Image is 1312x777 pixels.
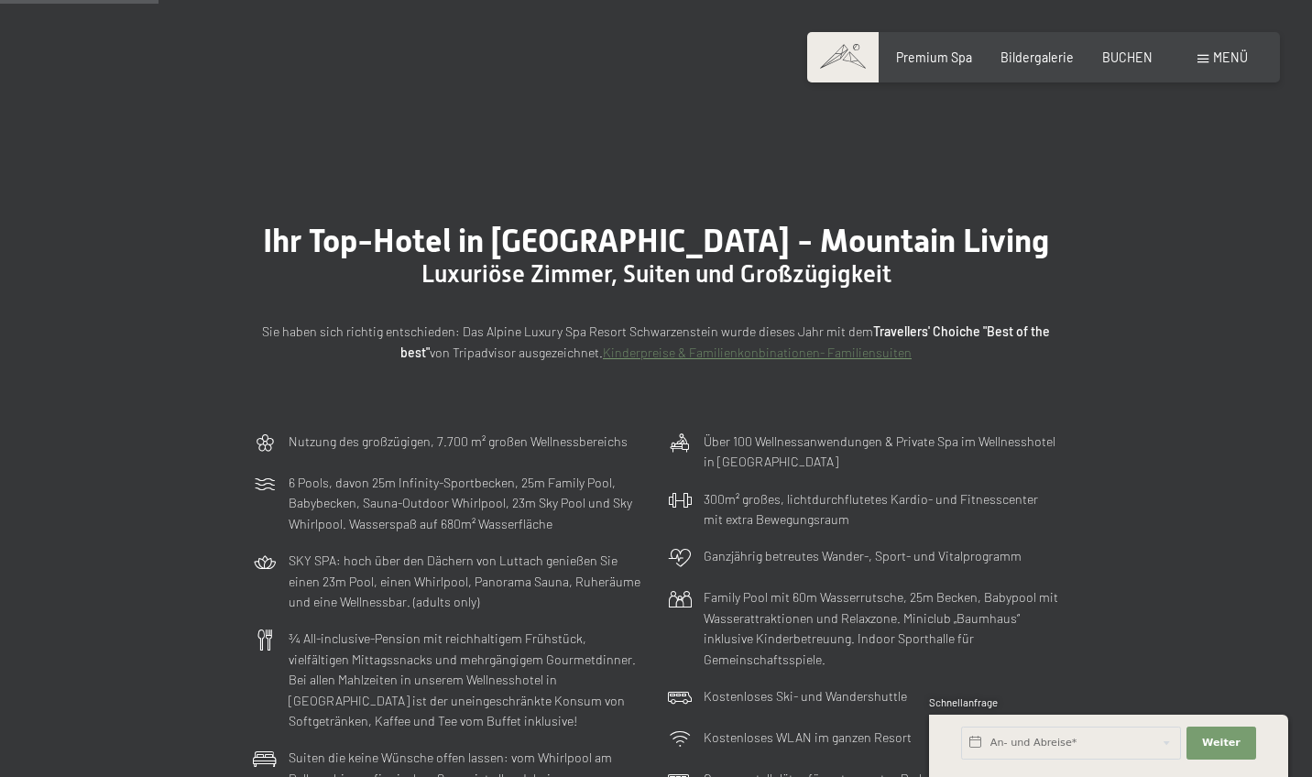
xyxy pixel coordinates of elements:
[1000,49,1074,65] a: Bildergalerie
[929,696,998,708] span: Schnellanfrage
[289,629,644,732] p: ¾ All-inclusive-Pension mit reichhaltigem Frühstück, vielfältigen Mittagssnacks und mehrgängigem ...
[253,322,1059,363] p: Sie haben sich richtig entschieden: Das Alpine Luxury Spa Resort Schwarzenstein wurde dieses Jahr...
[896,49,972,65] a: Premium Spa
[704,587,1059,670] p: Family Pool mit 60m Wasserrutsche, 25m Becken, Babypool mit Wasserattraktionen und Relaxzone. Min...
[603,345,912,360] a: Kinderpreise & Familienkonbinationen- Familiensuiten
[1186,727,1256,760] button: Weiter
[704,489,1059,531] p: 300m² großes, lichtdurchflutetes Kardio- und Fitnesscenter mit extra Bewegungsraum
[704,686,907,707] p: Kostenloses Ski- und Wandershuttle
[704,728,912,749] p: Kostenloses WLAN im ganzen Resort
[704,432,1059,473] p: Über 100 Wellnessanwendungen & Private Spa im Wellnesshotel in [GEOGRAPHIC_DATA]
[400,323,1050,360] strong: Travellers' Choiche "Best of the best"
[1213,49,1248,65] span: Menü
[1102,49,1153,65] a: BUCHEN
[289,473,644,535] p: 6 Pools, davon 25m Infinity-Sportbecken, 25m Family Pool, Babybecken, Sauna-Outdoor Whirlpool, 23...
[421,260,891,288] span: Luxuriöse Zimmer, Suiten und Großzügigkeit
[289,551,644,613] p: SKY SPA: hoch über den Dächern von Luttach genießen Sie einen 23m Pool, einen Whirlpool, Panorama...
[1202,736,1241,750] span: Weiter
[263,222,1049,259] span: Ihr Top-Hotel in [GEOGRAPHIC_DATA] - Mountain Living
[289,432,628,453] p: Nutzung des großzügigen, 7.700 m² großen Wellnessbereichs
[704,546,1022,567] p: Ganzjährig betreutes Wander-, Sport- und Vitalprogramm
